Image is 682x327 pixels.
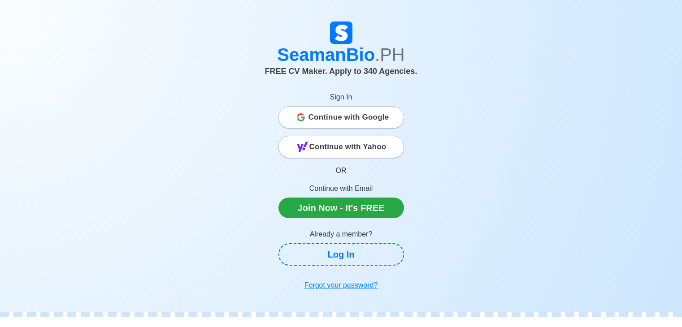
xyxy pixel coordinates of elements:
[278,183,404,194] p: Continue with Email
[308,108,389,126] span: Continue with Google
[92,44,590,65] h1: SeamanBio
[278,92,404,103] p: Sign In
[278,198,404,218] a: Join Now - It's FREE
[309,138,387,156] span: Continue with Yahoo
[278,276,404,294] a: Forgot your password?
[278,243,404,266] a: Log In
[265,67,417,76] span: FREE CV Maker. Apply to 340 Agencies.
[330,22,352,44] img: Logo
[375,45,405,65] span: .PH
[278,136,404,158] button: Continue with Yahoo
[278,229,404,240] p: Already a member?
[278,165,404,176] p: OR
[304,281,378,289] u: Forgot your password?
[278,106,404,129] button: Continue with Google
